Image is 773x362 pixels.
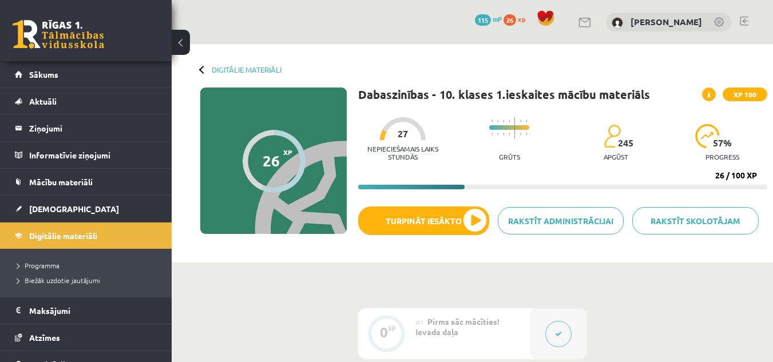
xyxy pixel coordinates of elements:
[15,324,157,351] a: Atzīmes
[15,297,157,324] a: Maksājumi
[526,133,527,136] img: icon-short-line-57e1e144782c952c97e751825c79c345078a6d821885a25fce030b3d8c18986b.svg
[723,87,767,101] span: XP 100
[358,145,447,161] p: Nepieciešamais laiks stundās
[618,138,633,148] span: 245
[17,276,100,285] span: Biežāk uzdotie jautājumi
[497,133,498,136] img: icon-short-line-57e1e144782c952c97e751825c79c345078a6d821885a25fce030b3d8c18986b.svg
[632,207,759,234] a: Rakstīt skolotājam
[503,133,504,136] img: icon-short-line-57e1e144782c952c97e751825c79c345078a6d821885a25fce030b3d8c18986b.svg
[15,115,157,141] a: Ziņojumi
[13,20,104,49] a: Rīgas 1. Tālmācības vidusskola
[29,96,57,106] span: Aktuāli
[358,87,650,101] h1: Dabaszinības - 10. klases 1.ieskaites mācību materiāls
[283,148,292,156] span: XP
[29,204,119,214] span: [DEMOGRAPHIC_DATA]
[705,153,739,161] p: progress
[493,14,502,23] span: mP
[504,14,516,26] span: 26
[15,169,157,195] a: Mācību materiāli
[604,124,620,148] img: students-c634bb4e5e11cddfef0936a35e636f08e4e9abd3cc4e673bd6f9a4125e45ecb1.svg
[212,65,282,74] a: Digitālie materiāli
[514,117,516,139] img: icon-long-line-d9ea69661e0d244f92f715978eff75569469978d946b2353a9bb055b3ed8787d.svg
[29,297,157,324] legend: Maksājumi
[491,133,493,136] img: icon-short-line-57e1e144782c952c97e751825c79c345078a6d821885a25fce030b3d8c18986b.svg
[15,88,157,114] a: Aktuāli
[358,206,489,235] button: Turpināt iesākto
[415,317,424,327] span: #1
[503,120,504,122] img: icon-short-line-57e1e144782c952c97e751825c79c345078a6d821885a25fce030b3d8c18986b.svg
[29,177,93,187] span: Mācību materiāli
[475,14,502,23] a: 115 mP
[713,138,732,148] span: 57 %
[17,275,160,285] a: Biežāk uzdotie jautājumi
[15,222,157,249] a: Digitālie materiāli
[695,124,720,148] img: icon-progress-161ccf0a02000e728c5f80fcf4c31c7af3da0e1684b2b1d7c360e028c24a22f1.svg
[17,260,160,270] a: Programma
[504,14,531,23] a: 26 xp
[29,230,97,241] span: Digitālie materiāli
[415,316,500,337] span: Pirms sāc mācīties! Ievada daļa
[612,17,623,29] img: Anastasija Nikola Šefanovska
[491,120,493,122] img: icon-short-line-57e1e144782c952c97e751825c79c345078a6d821885a25fce030b3d8c18986b.svg
[518,14,525,23] span: xp
[604,153,628,161] p: apgūst
[526,120,527,122] img: icon-short-line-57e1e144782c952c97e751825c79c345078a6d821885a25fce030b3d8c18986b.svg
[15,61,157,87] a: Sākums
[520,120,521,122] img: icon-short-line-57e1e144782c952c97e751825c79c345078a6d821885a25fce030b3d8c18986b.svg
[388,325,396,332] div: XP
[15,142,157,168] a: Informatīvie ziņojumi
[29,332,60,343] span: Atzīmes
[398,129,408,139] span: 27
[520,133,521,136] img: icon-short-line-57e1e144782c952c97e751825c79c345078a6d821885a25fce030b3d8c18986b.svg
[29,69,58,79] span: Sākums
[631,16,702,27] a: [PERSON_NAME]
[499,153,520,161] p: Grūts
[509,133,510,136] img: icon-short-line-57e1e144782c952c97e751825c79c345078a6d821885a25fce030b3d8c18986b.svg
[475,14,491,26] span: 115
[509,120,510,122] img: icon-short-line-57e1e144782c952c97e751825c79c345078a6d821885a25fce030b3d8c18986b.svg
[263,152,280,169] div: 26
[15,196,157,222] a: [DEMOGRAPHIC_DATA]
[497,120,498,122] img: icon-short-line-57e1e144782c952c97e751825c79c345078a6d821885a25fce030b3d8c18986b.svg
[17,261,60,270] span: Programma
[29,142,157,168] legend: Informatīvie ziņojumi
[29,115,157,141] legend: Ziņojumi
[498,207,624,234] a: Rakstīt administrācijai
[380,327,388,337] div: 0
